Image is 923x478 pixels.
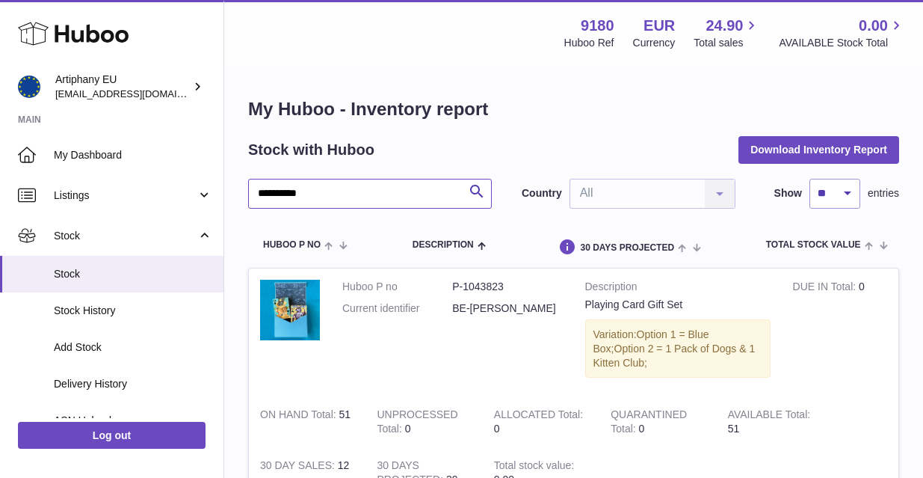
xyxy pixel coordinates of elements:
dd: P-1043823 [452,280,562,294]
label: Show [774,186,802,200]
dt: Current identifier [342,301,452,316]
td: 0 [782,269,898,396]
span: AVAILABLE Stock Total [779,36,905,50]
strong: DUE IN Total [793,281,859,296]
span: My Dashboard [54,148,212,162]
span: Description [413,240,474,250]
span: Listings [54,189,197,203]
span: Option 1 = Blue Box; [593,328,709,355]
dd: BE-[PERSON_NAME] [452,301,562,316]
span: Total stock value [766,240,861,250]
span: [EMAIL_ADDRESS][DOMAIN_NAME] [55,88,220,99]
td: 0 [483,396,599,447]
strong: UNPROCESSED Total [377,408,457,438]
span: Total sales [694,36,760,50]
a: 24.90 Total sales [694,16,760,50]
span: Delivery History [54,377,212,391]
div: Huboo Ref [564,36,614,50]
strong: Description [585,280,771,298]
span: Add Stock [54,340,212,355]
strong: QUARANTINED Total [611,408,687,438]
h2: Stock with Huboo [248,140,374,160]
span: Stock History [54,304,212,318]
span: Stock [54,267,212,281]
span: 0.00 [859,16,888,36]
span: Stock [54,229,197,243]
strong: ON HAND Total [260,408,339,424]
button: Download Inventory Report [738,136,899,163]
td: 51 [249,396,365,447]
strong: ALLOCATED Total [494,408,583,424]
img: artiphany@artiphany.eu [18,76,40,98]
div: Artiphany EU [55,73,190,101]
label: Country [522,186,562,200]
span: Option 2 = 1 Pack of Dogs & 1 Kitten Club; [593,343,756,369]
strong: 9180 [581,16,614,36]
span: 30 DAYS PROJECTED [580,243,674,253]
a: 0.00 AVAILABLE Stock Total [779,16,905,50]
td: 0 [365,396,482,447]
span: 0 [639,423,645,435]
span: 24.90 [706,16,743,36]
div: Playing Card Gift Set [585,298,771,312]
img: product image [260,280,320,340]
strong: Total stock value [494,459,574,475]
td: 51 [717,396,833,447]
dt: Huboo P no [342,280,452,294]
strong: EUR [643,16,675,36]
span: entries [868,186,899,200]
span: Huboo P no [263,240,321,250]
h1: My Huboo - Inventory report [248,97,899,121]
span: ASN Uploads [54,414,212,428]
strong: 30 DAY SALES [260,459,338,475]
a: Log out [18,422,206,449]
strong: AVAILABLE Total [728,408,811,424]
div: Currency [633,36,676,50]
div: Variation: [585,319,771,379]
